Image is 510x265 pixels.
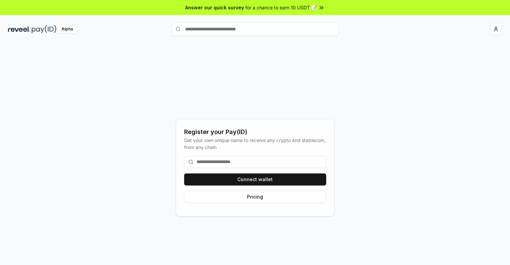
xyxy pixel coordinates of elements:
div: Alpha [58,25,77,33]
img: reveel_dark [8,25,30,33]
button: Pricing [184,191,326,203]
button: Connect wallet [184,173,326,185]
div: Register your Pay(ID) [184,127,326,137]
img: pay_id [32,25,56,33]
span: for a chance to earn 10 USDT 📝 [245,4,317,11]
div: Get your own unique name to receive any crypto and stablecoin, from any chain [184,137,326,151]
span: Answer our quick survey [185,4,244,11]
